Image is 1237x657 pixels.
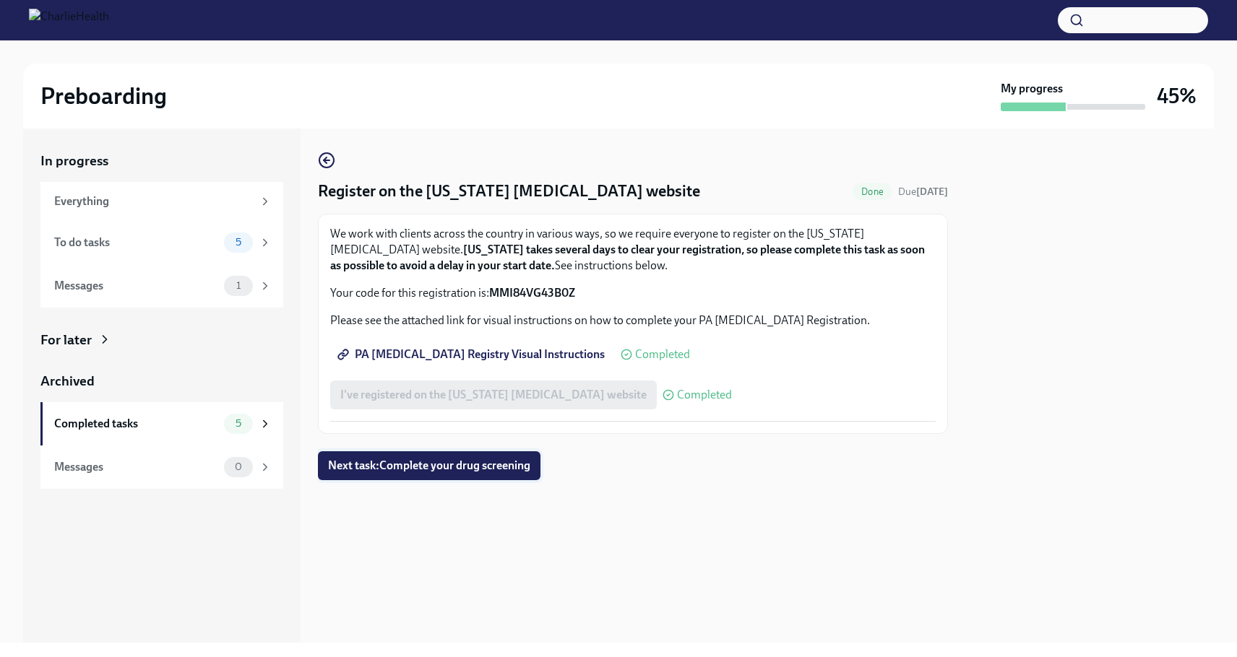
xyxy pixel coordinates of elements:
[330,340,615,369] a: PA [MEDICAL_DATA] Registry Visual Instructions
[1157,83,1197,109] h3: 45%
[40,372,283,391] a: Archived
[328,458,530,473] span: Next task : Complete your drug screening
[898,186,948,198] span: Due
[40,221,283,264] a: To do tasks5
[916,186,948,198] strong: [DATE]
[1001,81,1063,97] strong: My progress
[40,264,283,308] a: Messages1
[340,347,605,362] span: PA [MEDICAL_DATA] Registry Visual Instructions
[29,9,109,32] img: CharlieHealth
[330,226,936,274] p: We work with clients across the country in various ways, so we require everyone to register on th...
[318,451,540,480] button: Next task:Complete your drug screening
[489,286,575,300] strong: MMI84VG43B0Z
[226,461,251,472] span: 0
[54,235,218,251] div: To do tasks
[227,237,250,248] span: 5
[54,193,253,209] div: Everything
[228,280,249,291] span: 1
[318,180,700,202] h4: Register on the [US_STATE] [MEDICAL_DATA] website
[330,313,936,328] p: Please see the attached link for visual instructions on how to complete your PA [MEDICAL_DATA] Re...
[227,418,250,429] span: 5
[40,82,167,110] h2: Preboarding
[54,416,218,432] div: Completed tasks
[898,185,948,199] span: August 18th, 2025 09:00
[677,389,732,401] span: Completed
[54,278,218,294] div: Messages
[40,402,283,445] a: Completed tasks5
[330,243,925,272] strong: [US_STATE] takes several days to clear your registration, so please complete this task as soon as...
[635,349,690,360] span: Completed
[40,182,283,221] a: Everything
[853,186,892,197] span: Done
[40,152,283,170] a: In progress
[40,445,283,489] a: Messages0
[40,331,92,349] div: For later
[40,331,283,349] a: For later
[54,459,218,475] div: Messages
[330,285,936,301] p: Your code for this registration is:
